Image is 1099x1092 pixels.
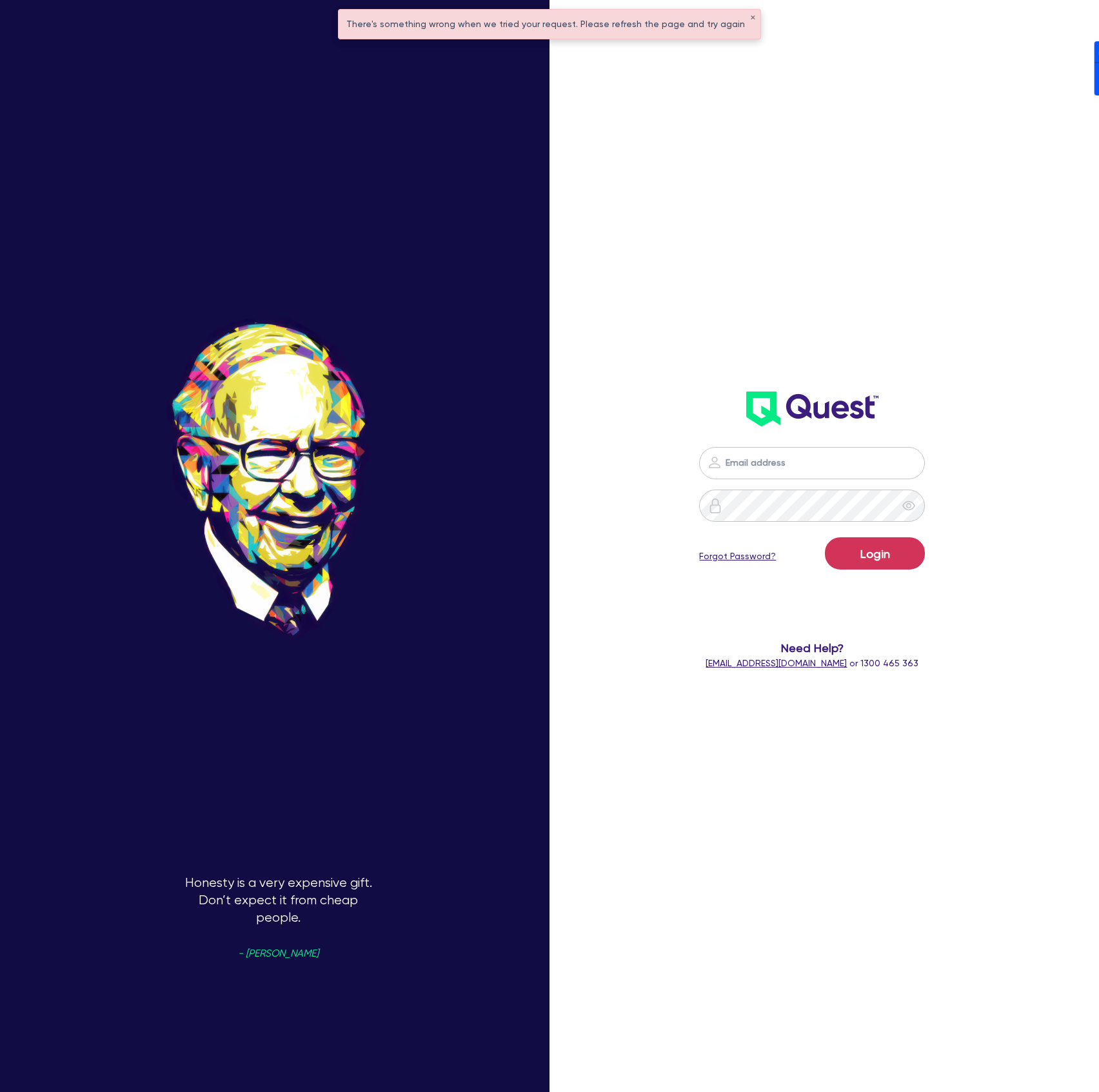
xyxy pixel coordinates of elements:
[238,949,319,958] span: - [PERSON_NAME]
[746,392,878,426] img: wH2k97JdezQIQAAAABJRU5ErkJggg==
[706,658,918,668] span: or 1300 465 363
[707,455,722,470] img: icon-password
[668,639,958,657] span: Need Help?
[706,658,847,668] a: [EMAIL_ADDRESS][DOMAIN_NAME]
[750,15,755,21] button: ✕
[699,447,925,479] input: Email address
[902,499,915,512] span: eye
[699,550,776,563] a: Forgot Password?
[825,537,925,570] button: Login
[175,875,382,1081] p: Honesty is a very expensive gift. Don’t expect it from cheap people.
[339,10,760,39] div: There's something wrong when we tried your request. Please refresh the page and try again
[708,498,723,513] img: icon-password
